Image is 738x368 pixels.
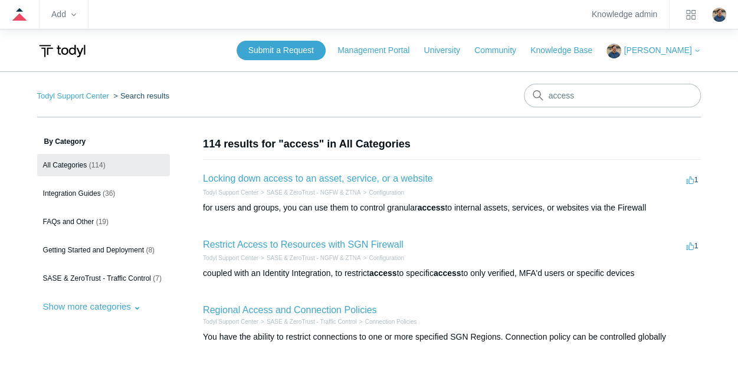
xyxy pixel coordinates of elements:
div: coupled with an Identity Integration, to restrict to specific to only verified, MFA'd users or sp... [203,267,701,280]
span: [PERSON_NAME] [624,45,691,55]
li: Todyl Support Center [37,91,111,100]
a: FAQs and Other (19) [37,211,170,233]
a: Community [474,44,528,57]
span: (114) [89,161,106,169]
span: Getting Started and Deployment [43,246,144,254]
div: You have the ability to restrict connections to one or more specified SGN Regions. Connection pol... [203,331,701,343]
li: Configuration [360,254,404,262]
a: SASE & ZeroTrust - NGFW & ZTNA [267,255,361,261]
span: (8) [146,246,155,254]
span: SASE & ZeroTrust - Traffic Control [43,274,151,282]
span: 1 [686,241,698,250]
div: for users and groups, you can use them to control granular to internal assets, services, or websi... [203,202,701,214]
a: Connection Policies [365,318,417,325]
h3: By Category [37,136,170,147]
a: Configuration [369,255,404,261]
span: Integration Guides [43,189,101,198]
a: Regional Access and Connection Policies [203,305,376,315]
a: Submit a Request [237,41,326,60]
a: SASE & ZeroTrust - Traffic Control (7) [37,267,170,290]
li: SASE & ZeroTrust - NGFW & ZTNA [258,188,361,197]
a: Knowledge admin [592,11,657,18]
li: Todyl Support Center [203,254,258,262]
a: Restrict Access to Resources with SGN Firewall [203,239,404,249]
a: SASE & ZeroTrust - NGFW & ZTNA [267,189,361,196]
a: Todyl Support Center [203,255,258,261]
span: 1 [686,175,698,184]
li: Todyl Support Center [203,188,258,197]
a: Configuration [369,189,404,196]
button: [PERSON_NAME] [606,44,701,58]
li: Configuration [360,188,404,197]
li: SASE & ZeroTrust - NGFW & ZTNA [258,254,361,262]
li: Todyl Support Center [203,317,258,326]
a: Todyl Support Center [203,189,258,196]
span: (36) [103,189,115,198]
span: All Categories [43,161,87,169]
span: (7) [153,274,162,282]
a: Management Portal [337,44,421,57]
a: Knowledge Base [530,44,604,57]
img: user avatar [712,8,726,22]
em: access [417,203,445,212]
zd-hc-trigger: Add [51,11,76,18]
a: Locking down access to an asset, service, or a website [203,173,433,183]
input: Search [524,84,701,107]
em: access [369,268,397,278]
em: access [434,268,461,278]
button: Show more categories [37,295,147,317]
span: FAQs and Other [43,218,94,226]
img: Todyl Support Center Help Center home page [37,40,87,62]
li: SASE & ZeroTrust - Traffic Control [258,317,357,326]
a: Todyl Support Center [203,318,258,325]
a: Getting Started and Deployment (8) [37,239,170,261]
a: SASE & ZeroTrust - Traffic Control [267,318,357,325]
span: (19) [96,218,109,226]
li: Search results [111,91,169,100]
a: Todyl Support Center [37,91,109,100]
li: Connection Policies [357,317,417,326]
h1: 114 results for "access" in All Categories [203,136,701,152]
zd-hc-trigger: Click your profile icon to open the profile menu [712,8,726,22]
a: All Categories (114) [37,154,170,176]
a: University [424,44,471,57]
a: Integration Guides (36) [37,182,170,205]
